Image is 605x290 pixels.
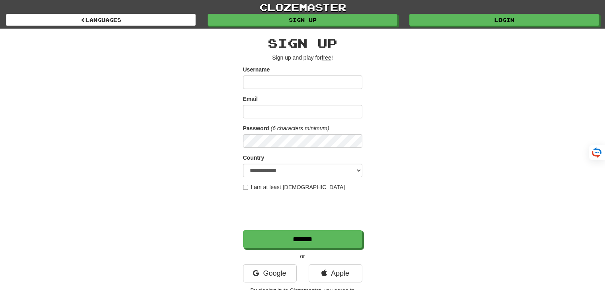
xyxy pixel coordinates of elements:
[243,124,269,132] label: Password
[409,14,599,26] a: Login
[243,195,364,226] iframe: reCAPTCHA
[309,264,362,282] a: Apple
[243,183,345,191] label: I am at least [DEMOGRAPHIC_DATA]
[208,14,397,26] a: Sign up
[322,54,331,61] u: free
[243,37,362,50] h2: Sign up
[271,125,329,131] em: (6 characters minimum)
[243,54,362,62] p: Sign up and play for !
[243,66,270,73] label: Username
[243,185,248,190] input: I am at least [DEMOGRAPHIC_DATA]
[243,252,362,260] p: or
[243,154,265,162] label: Country
[243,95,258,103] label: Email
[6,14,196,26] a: Languages
[243,264,297,282] a: Google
